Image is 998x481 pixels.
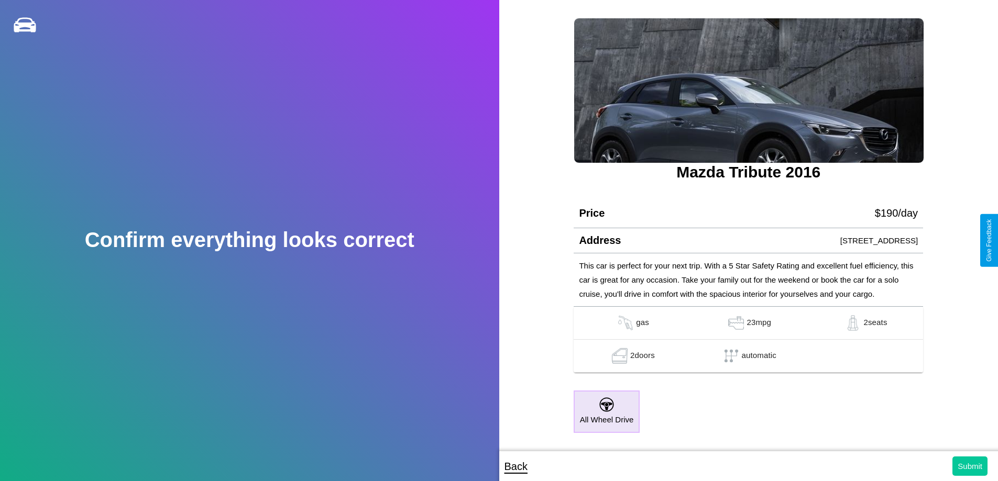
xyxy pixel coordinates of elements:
button: Submit [952,456,988,476]
p: gas [636,315,649,331]
p: [STREET_ADDRESS] [840,233,918,248]
p: 23 mpg [747,315,771,331]
img: gas [615,315,636,331]
img: gas [609,348,630,364]
img: gas [726,315,747,331]
h4: Price [579,207,605,219]
div: Give Feedback [985,219,993,262]
img: gas [842,315,863,331]
p: This car is perfect for your next trip. With a 5 Star Safety Rating and excellent fuel efficiency... [579,259,918,301]
table: simple table [574,307,923,373]
h2: Confirm everything looks correct [85,228,414,252]
h3: Mazda Tribute 2016 [574,163,923,181]
p: 2 seats [863,315,887,331]
p: automatic [742,348,776,364]
p: All Wheel Drive [580,412,634,427]
p: $ 190 /day [875,204,918,222]
p: Back [505,457,528,476]
p: 2 doors [630,348,655,364]
h4: Address [579,234,621,247]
